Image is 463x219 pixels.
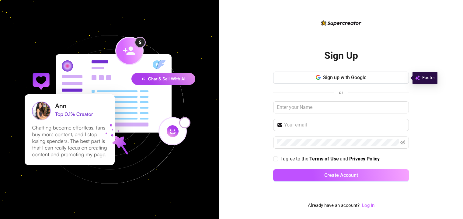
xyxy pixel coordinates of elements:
span: or [339,90,343,95]
input: Enter your Name [273,101,409,113]
img: signup-background-D0MIrEPF.svg [4,5,215,214]
img: svg%3e [415,74,420,82]
input: Your email [284,121,405,129]
a: Privacy Policy [349,156,380,162]
a: Log In [362,202,374,209]
span: Sign up with Google [323,75,367,80]
span: and [340,156,349,162]
span: eye-invisible [400,140,405,145]
strong: Privacy Policy [349,156,380,162]
h2: Sign Up [324,49,358,62]
img: logo-BBDzfeDw.svg [321,20,361,26]
span: Create Account [324,172,358,178]
span: Already have an account? [308,202,360,209]
button: Sign up with Google [273,72,409,84]
span: Faster [422,74,435,82]
button: Create Account [273,169,409,181]
strong: Terms of Use [309,156,339,162]
a: Log In [362,203,374,208]
span: I agree to the [280,156,309,162]
a: Terms of Use [309,156,339,162]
